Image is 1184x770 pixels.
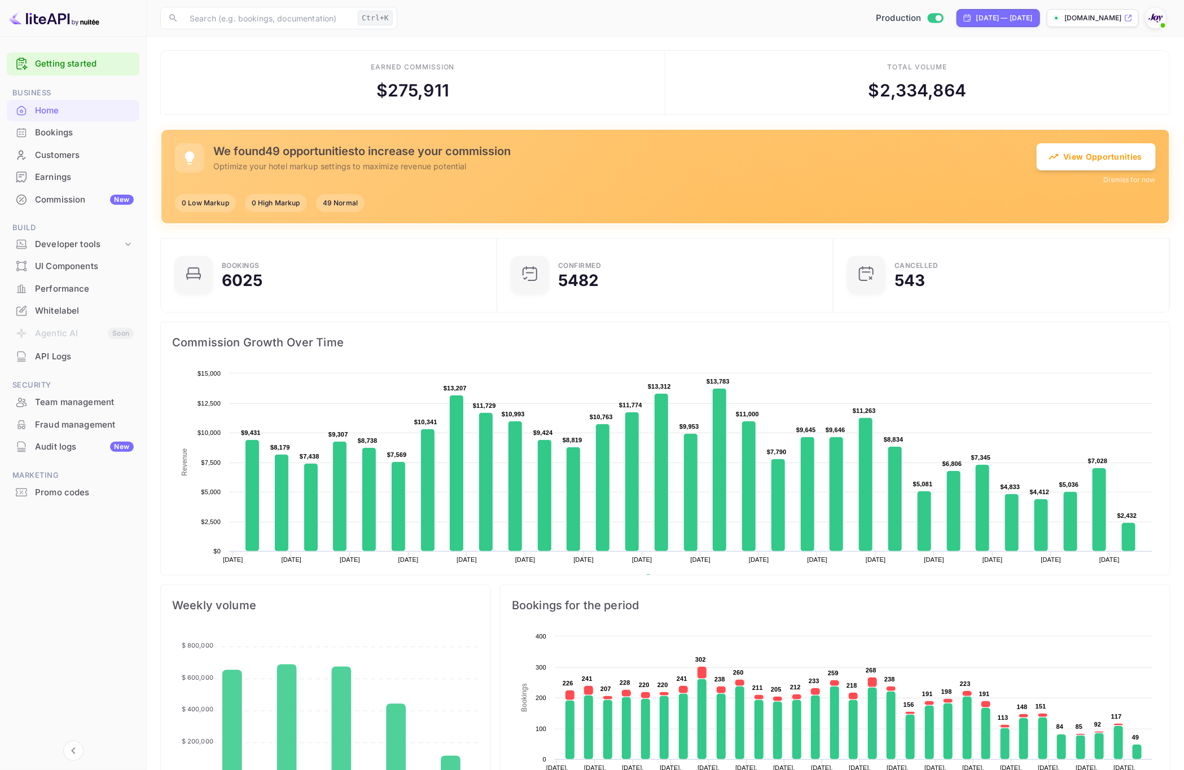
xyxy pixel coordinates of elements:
text: $10,341 [414,419,437,425]
div: Commission [35,193,134,206]
text: 228 [620,679,630,686]
text: $7,345 [971,454,991,461]
span: Weekly volume [172,596,479,614]
text: 117 [1111,713,1122,720]
div: Developer tools [35,238,122,251]
text: [DATE] [983,556,1003,563]
text: $7,438 [300,453,319,460]
div: $ 2,334,864 [869,78,967,103]
span: Production [876,12,922,25]
text: 113 [998,714,1008,721]
span: Bookings for the period [512,596,1159,614]
text: $5,036 [1059,481,1079,488]
div: New [110,442,134,452]
text: 226 [563,680,573,687]
text: 260 [733,669,744,676]
tspan: $ 400,000 [182,706,213,714]
text: 400 [536,633,546,640]
a: Team management [7,391,139,412]
div: Customers [7,144,139,166]
div: Earnings [35,171,134,184]
div: Performance [7,278,139,300]
text: $0 [213,548,221,555]
text: 302 [695,656,706,663]
div: 5482 [558,272,599,288]
text: 0 [543,756,546,763]
text: 191 [922,690,933,697]
span: 0 Low Markup [175,198,236,208]
text: 92 [1094,721,1102,728]
tspan: $ 800,000 [182,641,213,649]
text: 191 [979,690,990,697]
text: $2,500 [201,518,221,525]
div: [DATE] — [DATE] [976,13,1033,23]
text: [DATE] [749,556,769,563]
text: $8,179 [270,444,290,451]
text: $2,432 [1117,512,1137,519]
text: $11,000 [736,411,759,417]
div: Home [7,100,139,122]
text: $5,081 [913,481,933,487]
text: 238 [714,676,725,683]
text: $13,783 [707,378,730,385]
text: [DATE] [457,556,477,563]
text: 211 [752,684,763,691]
h5: We found 49 opportunities to increase your commission [213,144,1037,158]
button: Collapse navigation [63,741,84,761]
a: UI Components [7,256,139,276]
text: $9,953 [679,423,699,430]
text: [DATE] [223,556,243,563]
div: Bookings [35,126,134,139]
div: UI Components [7,256,139,278]
a: Whitelabel [7,300,139,321]
text: [DATE] [808,556,828,563]
text: [DATE] [340,556,360,563]
div: Team management [35,396,134,409]
text: [DATE] [632,556,652,563]
text: [DATE] [515,556,536,563]
div: API Logs [35,350,134,363]
input: Search (e.g. bookings, documentation) [183,7,353,29]
a: Customers [7,144,139,165]
a: Getting started [35,58,134,71]
button: View Opportunities [1037,143,1156,170]
text: $6,806 [942,460,962,467]
text: $10,993 [502,411,525,417]
text: $9,307 [328,431,348,438]
img: With Joy [1147,9,1165,27]
div: Home [35,104,134,117]
text: Revenue [181,448,188,476]
div: Earned commission [371,62,454,72]
span: Business [7,87,139,99]
div: UI Components [35,260,134,273]
text: $9,431 [241,429,261,436]
text: [DATE] [282,556,302,563]
div: Fraud management [35,419,134,432]
div: Audit logsNew [7,436,139,458]
text: 238 [884,676,895,683]
a: Bookings [7,122,139,143]
a: Earnings [7,166,139,187]
text: $12,500 [198,400,221,407]
div: Earnings [7,166,139,188]
text: 220 [657,681,668,688]
div: Bookings [222,262,260,269]
text: 100 [536,725,546,732]
div: Whitelabel [35,305,134,318]
div: Customers [35,149,134,162]
div: New [110,195,134,205]
div: CommissionNew [7,189,139,211]
div: $ 275,911 [376,78,449,103]
text: $15,000 [198,370,221,377]
text: 218 [847,682,857,689]
text: 223 [960,680,971,687]
text: 156 [904,701,914,708]
text: $7,790 [767,448,787,455]
text: 205 [771,686,782,693]
div: Audit logs [35,441,134,454]
text: $7,500 [201,459,221,466]
span: 0 High Markup [245,198,307,208]
text: $10,000 [198,429,221,436]
a: Performance [7,278,139,299]
a: CommissionNew [7,189,139,210]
